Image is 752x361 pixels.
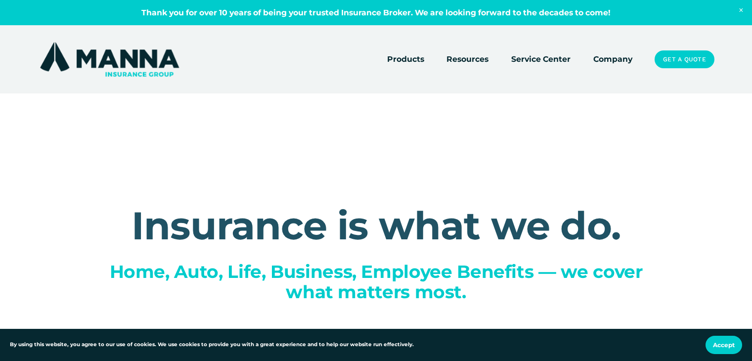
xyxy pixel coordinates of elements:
a: Service Center [511,52,571,66]
strong: Insurance is what we do. [132,202,620,249]
a: folder dropdown [387,52,424,66]
a: folder dropdown [446,52,488,66]
span: Home, Auto, Life, Business, Employee Benefits — we cover what matters most. [110,261,648,303]
img: Manna Insurance Group [38,40,181,79]
button: Accept [706,336,742,354]
span: Products [387,53,424,65]
p: By using this website, you agree to our use of cookies. We use cookies to provide you with a grea... [10,341,414,349]
a: Get a Quote [655,50,714,68]
span: Resources [446,53,488,65]
a: Company [593,52,632,66]
span: Accept [713,341,735,349]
